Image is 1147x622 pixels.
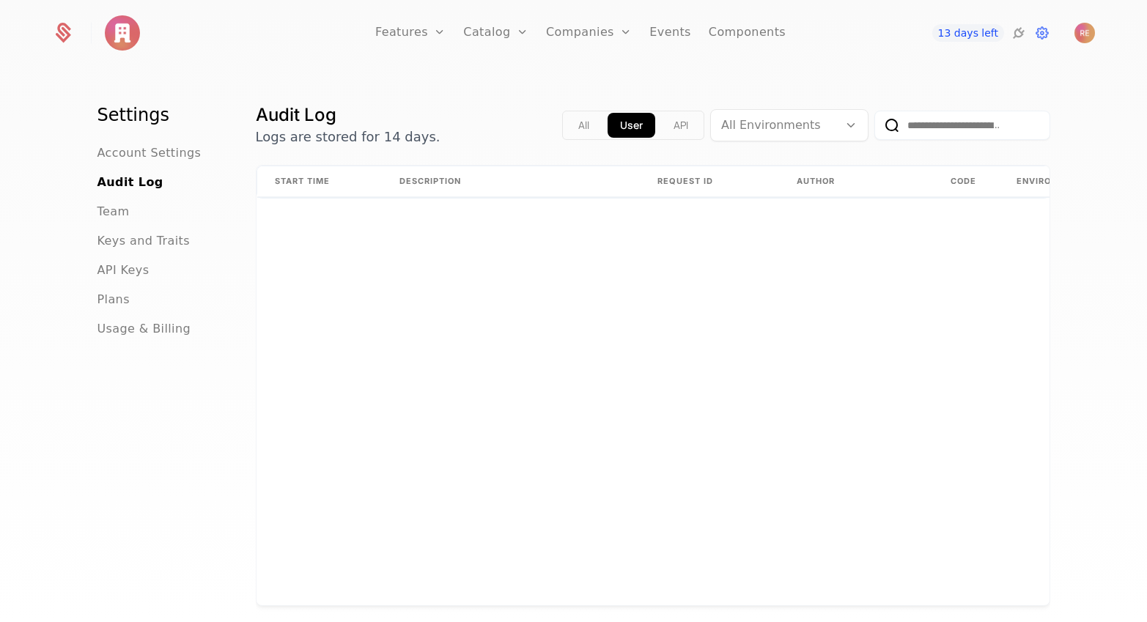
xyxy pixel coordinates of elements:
th: Code [933,166,999,197]
a: Keys and Traits [97,232,190,250]
button: app [608,113,655,138]
p: Logs are stored for 14 days. [256,127,440,147]
img: Ryan Echternacht [1074,23,1095,43]
img: Weather (Credits) [105,15,140,51]
div: Text alignment [562,111,704,140]
th: Start Time [257,166,382,197]
a: Audit Log [97,174,163,191]
th: Request ID [640,166,779,197]
button: api [661,113,701,138]
h1: Settings [97,103,221,127]
th: Description [382,166,640,197]
button: Open user button [1074,23,1095,43]
a: Usage & Billing [97,320,191,338]
a: Integrations [1010,24,1028,42]
th: Author [779,166,933,197]
th: Environment [999,166,1146,197]
a: Plans [97,291,130,308]
nav: Main [97,103,221,338]
button: all [566,113,602,138]
a: Team [97,203,130,221]
a: API Keys [97,262,150,279]
a: Account Settings [97,144,202,162]
a: 13 days left [932,24,1004,42]
a: Settings [1033,24,1051,42]
h1: Audit Log [256,103,440,127]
